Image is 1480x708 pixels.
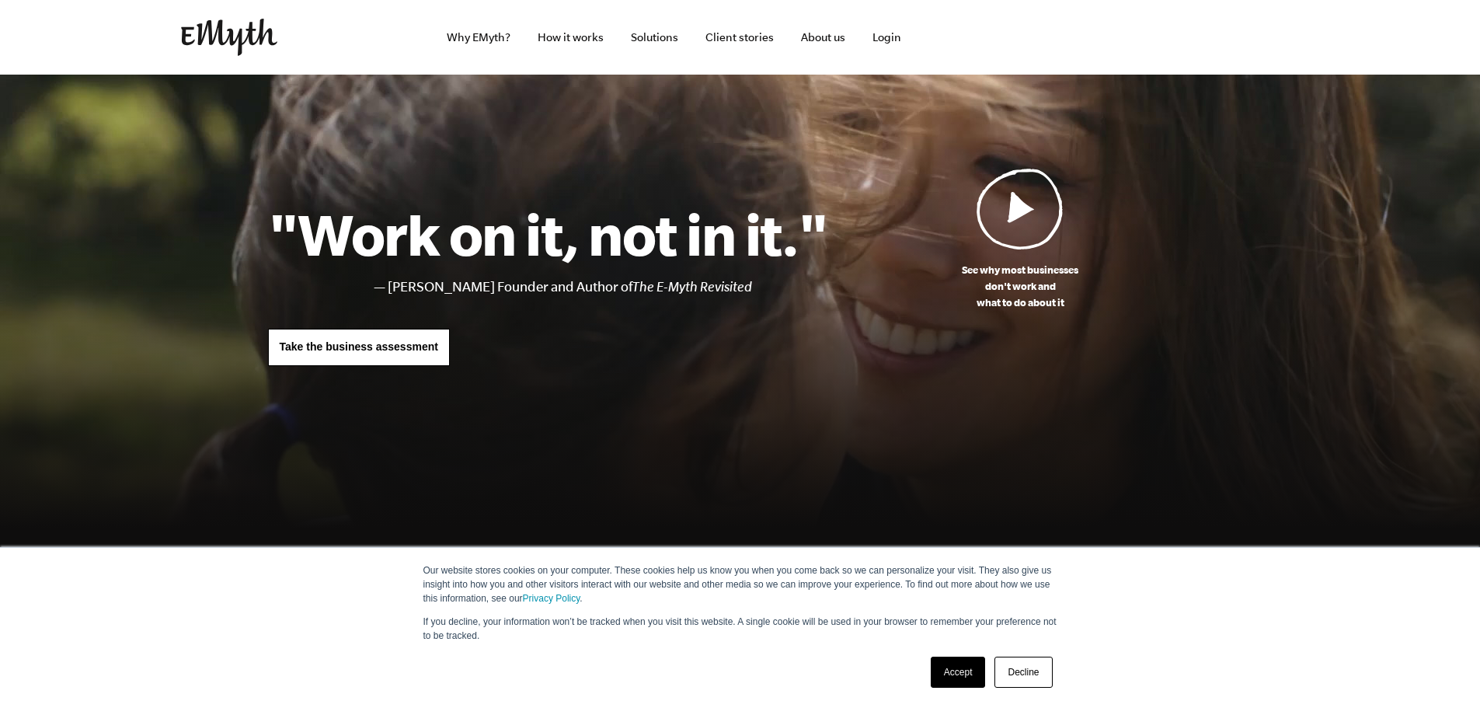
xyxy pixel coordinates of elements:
[388,276,828,298] li: [PERSON_NAME] Founder and Author of
[994,657,1052,688] a: Decline
[268,200,828,268] h1: "Work on it, not in it."
[423,615,1057,643] p: If you decline, your information won’t be tracked when you visit this website. A single cookie wi...
[181,19,277,56] img: EMyth
[280,340,438,353] span: Take the business assessment
[523,593,580,604] a: Privacy Policy
[828,262,1213,311] p: See why most businesses don't work and what to do about it
[632,279,752,295] i: The E-Myth Revisited
[966,20,1129,54] iframe: Embedded CTA
[1137,20,1300,54] iframe: Embedded CTA
[423,563,1057,605] p: Our website stores cookies on your computer. These cookies help us know you when you come back so...
[931,657,986,688] a: Accept
[268,329,450,366] a: Take the business assessment
[828,168,1213,311] a: See why most businessesdon't work andwhat to do about it
[977,168,1064,249] img: Play Video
